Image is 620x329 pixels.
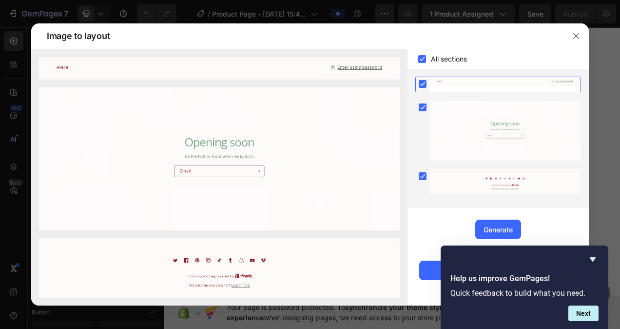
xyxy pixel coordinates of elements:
h2: Help us improve GemPages! [450,273,599,285]
button: Next question [568,306,599,321]
button: Unlock Optimize plan [419,261,577,280]
span: Image to layout [47,30,110,42]
span: 56 [455,244,463,251]
div: or [419,284,577,294]
button: Generate [475,220,521,239]
span: All sections [431,53,467,65]
span: of 60 sections left this month [455,243,542,253]
button: Hide survey [587,253,599,265]
div: Help us improve GemPages! [450,253,599,321]
p: Quick feedback to build what you need. [450,288,599,298]
div: Generate [484,225,513,235]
